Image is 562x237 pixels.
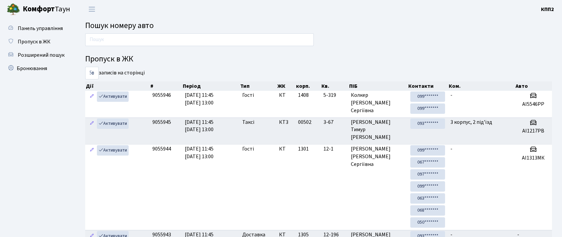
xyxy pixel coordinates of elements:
[351,91,405,114] span: Колкер [PERSON_NAME] Сергіївна
[85,54,552,64] h4: Пропуск в ЖК
[541,5,554,13] a: КПП2
[323,91,345,99] span: 5-319
[279,91,293,99] span: КТ
[323,118,345,126] span: 3-67
[185,118,214,134] span: [DATE] 11:45 [DATE] 13:00
[242,118,254,126] span: Таксі
[408,81,448,91] th: Контакти
[18,25,63,32] span: Панель управління
[3,35,70,48] a: Пропуск в ЖК
[321,81,348,91] th: Кв.
[85,33,314,46] input: Пошук
[182,81,240,91] th: Період
[84,4,100,15] button: Переключити навігацію
[85,67,99,79] select: записів на сторінці
[448,81,515,91] th: Ком.
[541,6,554,13] b: КПП2
[18,51,64,59] span: Розширений пошук
[185,91,214,106] span: [DATE] 11:45 [DATE] 13:00
[295,81,321,91] th: корп.
[517,101,549,107] h5: АІ5546РР
[242,91,254,99] span: Гості
[351,118,405,142] span: [PERSON_NAME] Тимур [PERSON_NAME]
[298,145,309,153] span: 1301
[88,118,96,129] a: Редагувати
[348,81,408,91] th: ПІБ
[298,118,311,126] span: 00502
[450,145,452,153] span: -
[298,91,309,99] span: 1408
[450,91,452,99] span: -
[242,145,254,153] span: Гості
[85,81,150,91] th: Дії
[3,48,70,62] a: Розширений пошук
[240,81,276,91] th: Тип
[152,91,171,99] span: 9055946
[323,145,345,153] span: 12-1
[97,145,129,156] a: Активувати
[185,145,214,160] span: [DATE] 11:45 [DATE] 13:00
[97,91,129,102] a: Активувати
[517,128,549,134] h5: АІ1217РВ
[152,118,171,126] span: 9055945
[88,91,96,102] a: Редагувати
[23,4,70,15] span: Таун
[17,65,47,72] span: Бронювання
[515,81,552,91] th: Авто
[351,145,405,168] span: [PERSON_NAME] [PERSON_NAME] Сергіївна
[517,155,549,161] h5: АІ1313МК
[88,145,96,156] a: Редагувати
[23,4,55,14] b: Комфорт
[3,62,70,75] a: Бронювання
[450,118,492,126] span: 3 корпус, 2 під'їзд
[85,20,154,31] span: Пошук номеру авто
[152,145,171,153] span: 9055944
[279,118,293,126] span: КТ3
[3,22,70,35] a: Панель управління
[150,81,182,91] th: #
[7,3,20,16] img: logo.png
[97,118,129,129] a: Активувати
[279,145,293,153] span: КТ
[18,38,50,45] span: Пропуск в ЖК
[85,67,145,79] label: записів на сторінці
[277,81,296,91] th: ЖК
